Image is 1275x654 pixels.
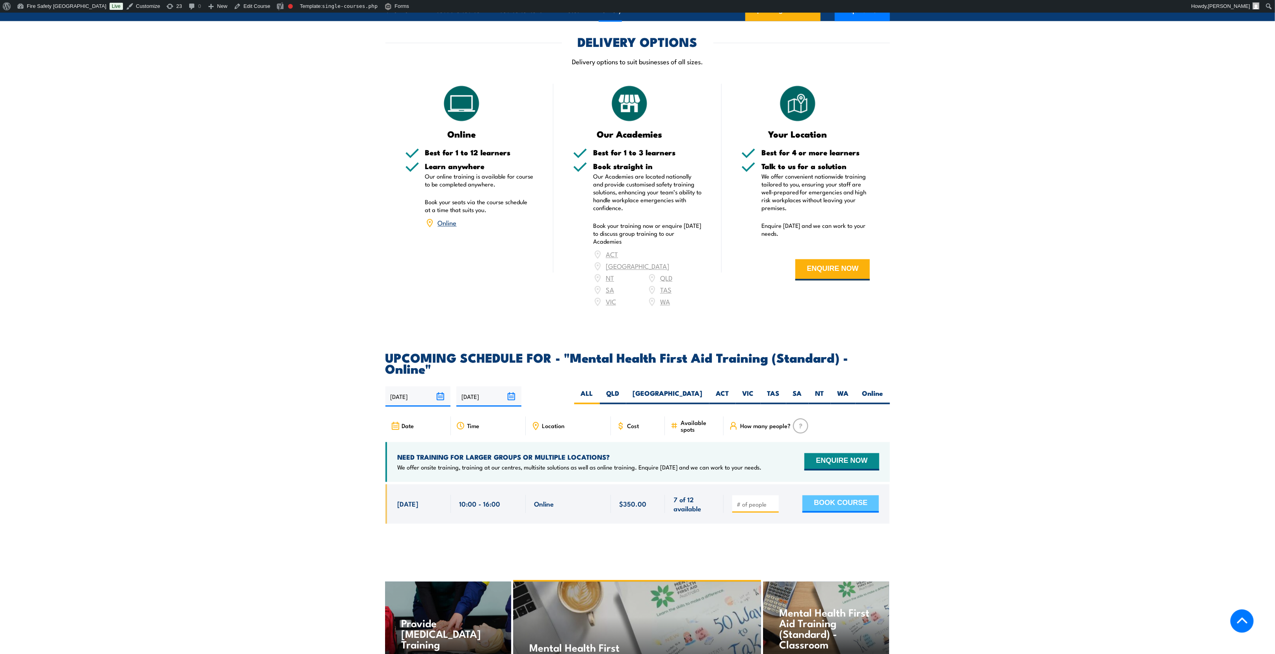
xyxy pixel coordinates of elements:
button: ENQUIRE NOW [795,259,870,280]
h4: NEED TRAINING FOR LARGER GROUPS OR MULTIPLE LOCATIONS? [398,453,762,461]
input: To date [456,386,521,406]
span: Cost [627,422,639,429]
label: WA [831,389,856,404]
h5: Learn anywhere [425,162,534,170]
p: We offer onsite training, training at our centres, multisite solutions as well as online training... [398,463,762,471]
p: Delivery options to suit businesses of all sizes. [385,57,890,66]
span: Location [542,422,565,429]
span: single-courses.php [322,3,378,9]
label: ALL [574,389,600,404]
h5: Best for 1 to 3 learners [593,149,702,156]
div: Focus keyphrase not set [288,4,293,9]
h4: Mental Health First Aid Training (Standard) - Classroom [779,607,873,649]
h5: Book straight in [593,162,702,170]
span: 7 of 12 available [674,495,715,513]
p: We offer convenient nationwide training tailored to you, ensuring your staff are well-prepared fo... [761,172,870,212]
span: Time [467,422,480,429]
h2: UPCOMING SCHEDULE FOR - "Mental Health First Aid Training (Standard) - Online" [385,352,890,374]
h5: Talk to us for a solution [761,162,870,170]
label: Online [856,389,890,404]
label: SA [786,389,809,404]
button: ENQUIRE NOW [804,453,879,470]
label: ACT [709,389,736,404]
span: Online [534,499,554,508]
h3: Online [405,129,518,138]
span: [DATE] [398,499,419,508]
h4: Provide [MEDICAL_DATA] Training [401,617,495,649]
span: 10:00 - 16:00 [460,499,501,508]
h3: Your Location [741,129,854,138]
h2: DELIVERY OPTIONS [578,36,698,47]
input: # of people [737,500,776,508]
span: $350.00 [620,499,647,508]
label: QLD [600,389,626,404]
p: Our online training is available for course to be completed anywhere. [425,172,534,188]
a: Online [438,218,457,227]
button: BOOK COURSE [802,495,879,512]
label: TAS [761,389,786,404]
span: Available spots [681,419,718,432]
a: Live [110,3,123,10]
h5: Best for 4 or more learners [761,149,870,156]
label: [GEOGRAPHIC_DATA] [626,389,709,404]
p: Book your seats via the course schedule at a time that suits you. [425,198,534,214]
span: How many people? [740,422,791,429]
p: Our Academies are located nationally and provide customised safety training solutions, enhancing ... [593,172,702,212]
label: VIC [736,389,761,404]
h5: Best for 1 to 12 learners [425,149,534,156]
label: NT [809,389,831,404]
span: [PERSON_NAME] [1208,3,1250,9]
p: Enquire [DATE] and we can work to your needs. [761,222,870,237]
span: Date [402,422,414,429]
input: From date [385,386,450,406]
p: Book your training now or enquire [DATE] to discuss group training to our Academies [593,222,702,245]
h3: Our Academies [573,129,686,138]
